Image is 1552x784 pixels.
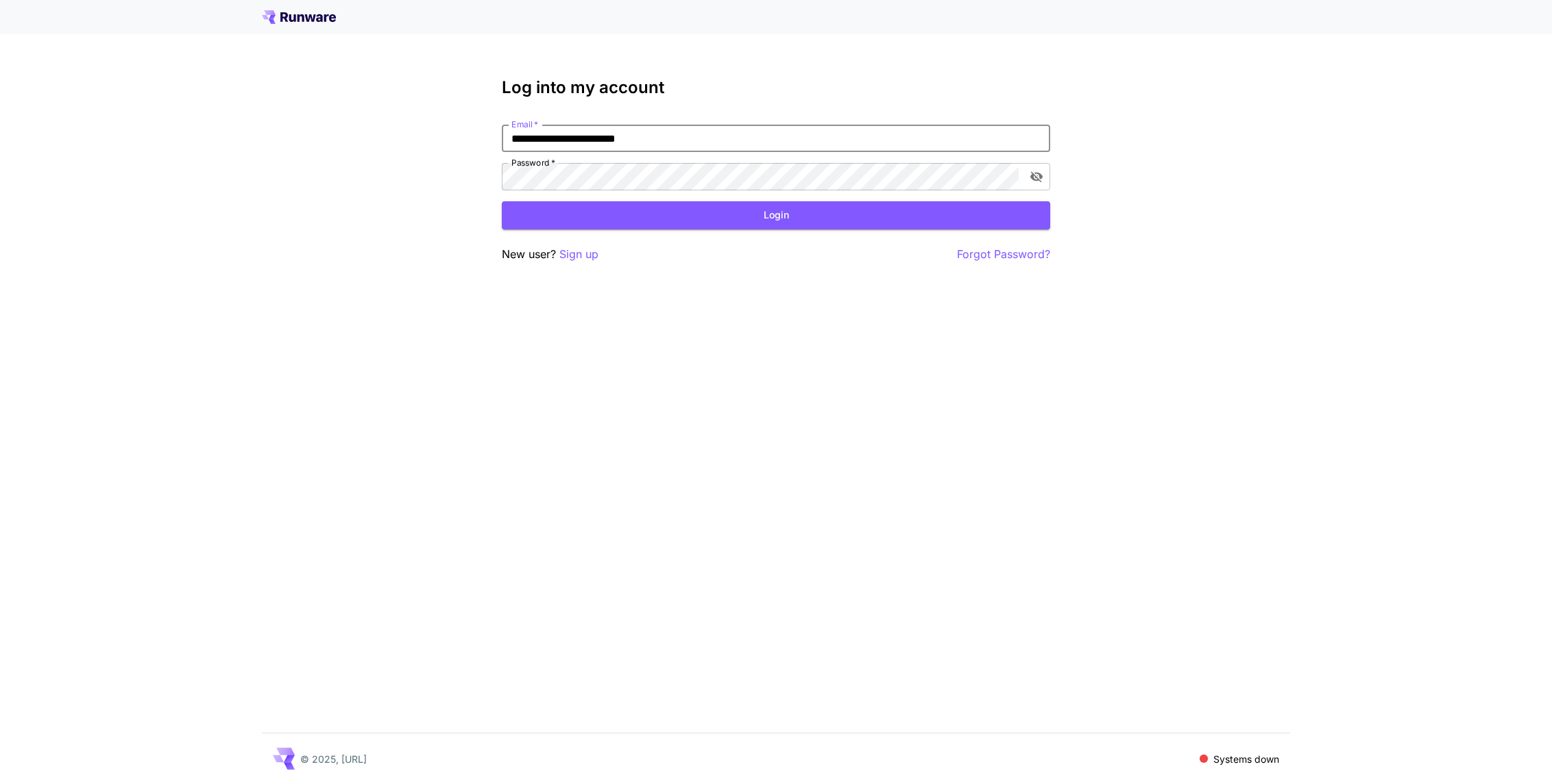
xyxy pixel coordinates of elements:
label: Password [511,157,555,168]
p: © 2025, [URL] [300,752,367,766]
button: toggle password visibility [1024,164,1049,189]
button: Sign up [559,246,598,263]
button: Login [502,201,1050,229]
p: Systems down [1213,752,1279,766]
p: New user? [502,246,598,263]
h3: Log into my account [502,78,1050,97]
button: Forgot Password? [957,246,1050,263]
label: Email [511,118,538,130]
